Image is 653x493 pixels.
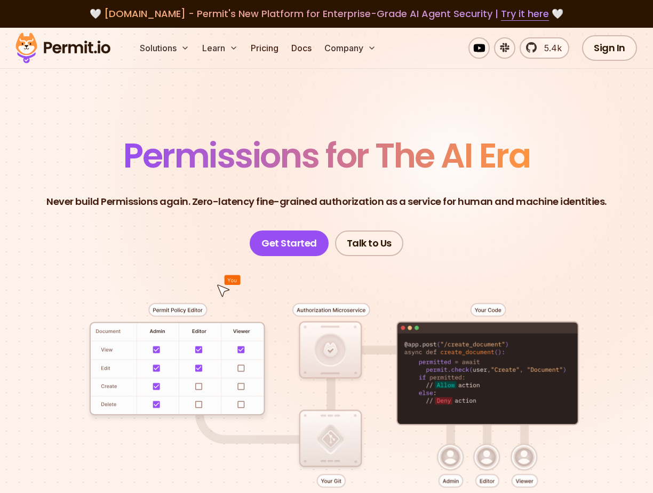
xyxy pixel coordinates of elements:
button: Learn [198,37,242,59]
a: Docs [287,37,316,59]
a: Try it here [501,7,549,21]
a: Pricing [246,37,283,59]
a: 5.4k [520,37,569,59]
img: Permit logo [11,30,115,66]
a: Talk to Us [335,230,403,256]
button: Company [320,37,380,59]
a: Sign In [582,35,637,61]
span: [DOMAIN_NAME] - Permit's New Platform for Enterprise-Grade AI Agent Security | [104,7,549,20]
button: Solutions [136,37,194,59]
p: Never build Permissions again. Zero-latency fine-grained authorization as a service for human and... [46,194,607,209]
span: 5.4k [538,42,562,54]
span: Permissions for The AI Era [123,132,530,179]
a: Get Started [250,230,329,256]
div: 🤍 🤍 [26,6,627,21]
